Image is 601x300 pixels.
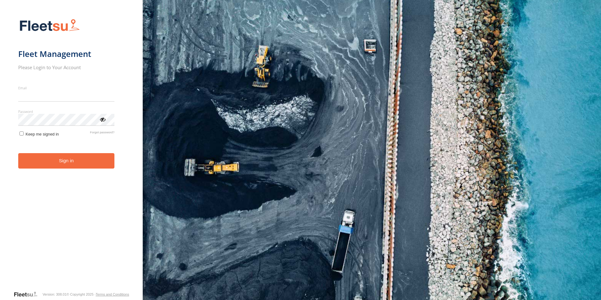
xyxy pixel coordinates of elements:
label: Password [18,109,115,114]
div: ViewPassword [99,116,106,122]
a: Visit our Website [14,291,42,297]
input: Keep me signed in [19,131,24,136]
a: Forgot password? [90,131,114,136]
span: Keep me signed in [25,132,59,136]
h1: Fleet Management [18,49,115,59]
a: Terms and Conditions [96,292,129,296]
form: main [18,15,125,291]
div: Version: 308.01 [42,292,66,296]
label: Email [18,86,115,90]
h2: Please Login to Your Account [18,64,115,70]
img: Fleetsu [18,18,81,34]
button: Sign in [18,153,115,169]
div: © Copyright 2025 - [67,292,129,296]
